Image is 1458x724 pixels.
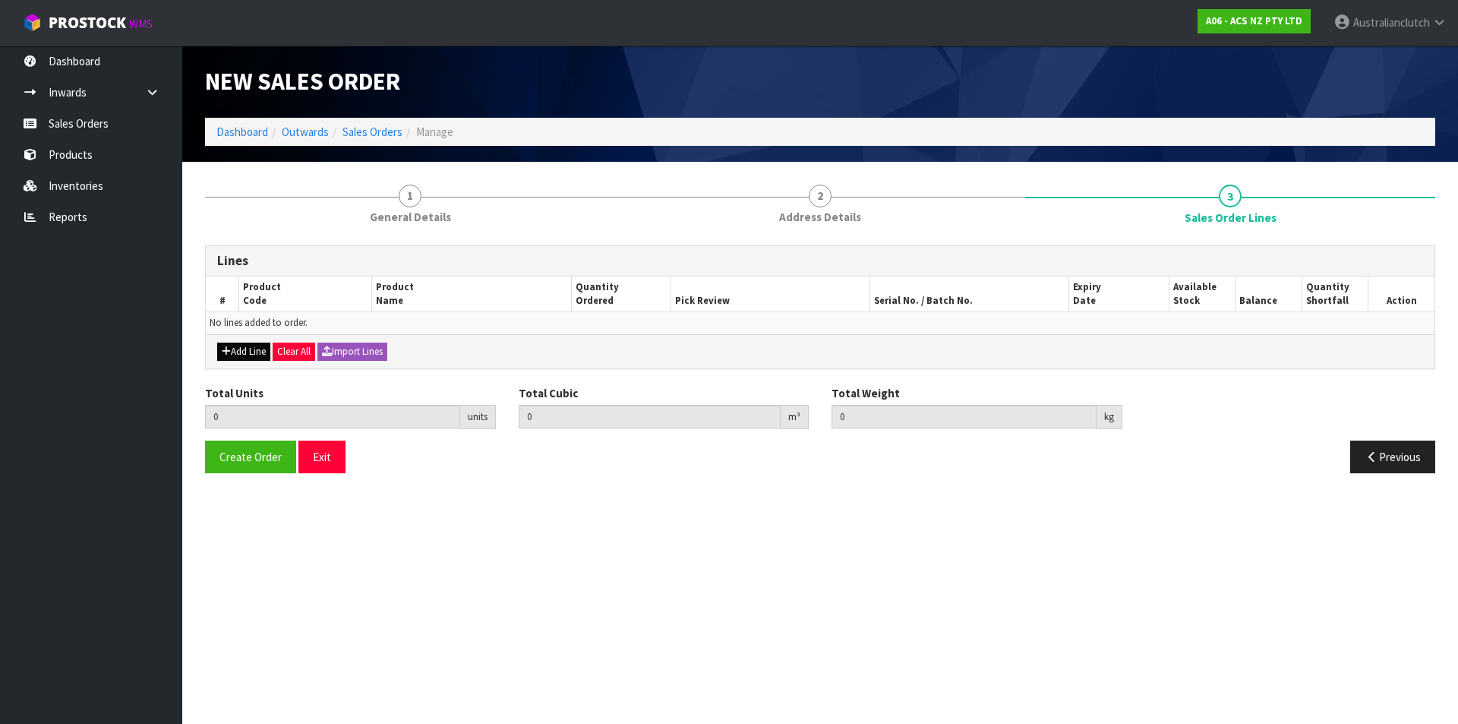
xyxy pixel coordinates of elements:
[342,125,402,139] a: Sales Orders
[571,277,671,312] th: Quantity Ordered
[205,234,1435,485] span: Sales Order Lines
[1219,185,1242,207] span: 3
[460,405,496,429] div: units
[519,385,578,401] label: Total Cubic
[216,125,268,139] a: Dashboard
[206,277,239,312] th: #
[1236,277,1302,312] th: Balance
[219,450,282,464] span: Create Order
[1185,210,1277,226] span: Sales Order Lines
[129,17,153,31] small: WMS
[205,385,264,401] label: Total Units
[781,405,809,429] div: m³
[205,405,460,428] input: Total Units
[273,343,315,361] button: Clear All
[1353,15,1430,30] span: Australianclutch
[205,441,296,473] button: Create Order
[1097,405,1122,429] div: kg
[519,405,781,428] input: Total Cubic
[370,209,451,225] span: General Details
[205,66,400,96] span: New Sales Order
[217,254,1423,268] h3: Lines
[298,441,346,473] button: Exit
[832,385,900,401] label: Total Weight
[317,343,387,361] button: Import Lines
[1350,441,1435,473] button: Previous
[372,277,571,312] th: Product Name
[416,125,453,139] span: Manage
[49,13,126,33] span: ProStock
[239,277,372,312] th: Product Code
[1302,277,1368,312] th: Quantity Shortfall
[282,125,329,139] a: Outwards
[1206,14,1302,27] strong: A06 - ACS NZ PTY LTD
[206,312,1434,334] td: No lines added to order.
[671,277,869,312] th: Pick Review
[217,343,270,361] button: Add Line
[1069,277,1169,312] th: Expiry Date
[779,209,861,225] span: Address Details
[399,185,421,207] span: 1
[870,277,1069,312] th: Serial No. / Batch No.
[1169,277,1235,312] th: Available Stock
[832,405,1097,428] input: Total Weight
[23,13,42,32] img: cube-alt.png
[1368,277,1435,312] th: Action
[809,185,832,207] span: 2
